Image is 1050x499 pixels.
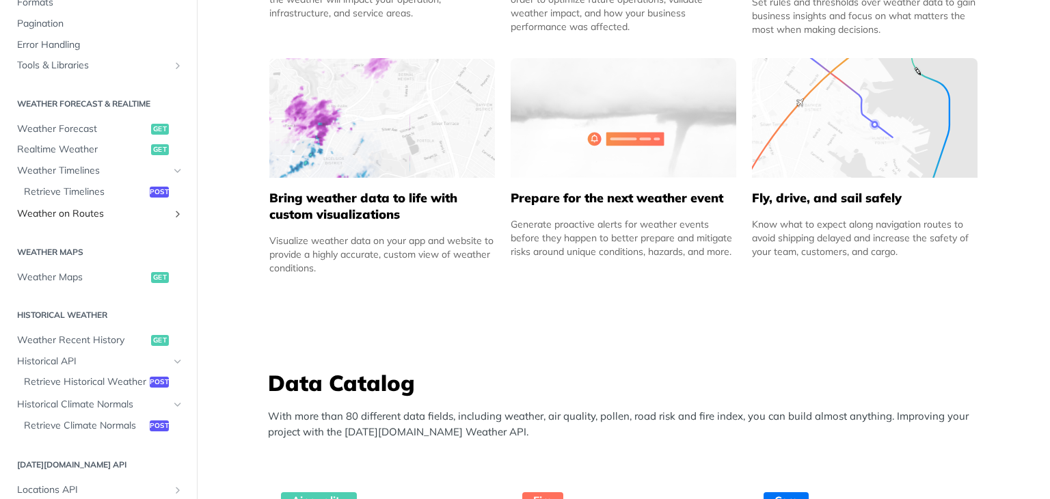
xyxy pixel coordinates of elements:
a: Historical Climate NormalsHide subpages for Historical Climate Normals [10,394,187,415]
span: Weather Recent History [17,334,148,347]
a: Tools & LibrariesShow subpages for Tools & Libraries [10,55,187,76]
a: Retrieve Timelinespost [17,182,187,202]
button: Hide subpages for Historical Climate Normals [172,399,183,410]
span: get [151,144,169,155]
h2: Weather Maps [10,246,187,258]
a: Weather TimelinesHide subpages for Weather Timelines [10,161,187,181]
h3: Data Catalog [268,368,986,398]
div: Visualize weather data on your app and website to provide a highly accurate, custom view of weath... [269,234,495,275]
span: Error Handling [17,38,183,52]
a: Retrieve Historical Weatherpost [17,372,187,392]
a: Weather Recent Historyget [10,330,187,351]
button: Hide subpages for Historical API [172,356,183,367]
a: Realtime Weatherget [10,139,187,160]
div: Generate proactive alerts for weather events before they happen to better prepare and mitigate ri... [511,217,736,258]
button: Show subpages for Locations API [172,485,183,496]
a: Historical APIHide subpages for Historical API [10,351,187,372]
a: Error Handling [10,35,187,55]
span: Locations API [17,483,169,497]
span: Historical API [17,355,169,368]
span: get [151,272,169,283]
span: Retrieve Timelines [24,185,146,199]
div: Know what to expect along navigation routes to avoid shipping delayed and increase the safety of ... [752,217,978,258]
h5: Fly, drive, and sail safely [752,190,978,206]
span: post [150,377,169,388]
span: get [151,124,169,135]
a: Weather Forecastget [10,119,187,139]
span: Realtime Weather [17,143,148,157]
span: Weather on Routes [17,207,169,221]
h2: [DATE][DOMAIN_NAME] API [10,459,187,471]
h5: Bring weather data to life with custom visualizations [269,190,495,223]
a: Weather on RoutesShow subpages for Weather on Routes [10,204,187,224]
img: 994b3d6-mask-group-32x.svg [752,58,978,178]
a: Pagination [10,14,187,34]
span: Retrieve Climate Normals [24,419,146,433]
span: Tools & Libraries [17,59,169,72]
span: post [150,187,169,198]
p: With more than 80 different data fields, including weather, air quality, pollen, road risk and fi... [268,409,986,440]
h5: Prepare for the next weather event [511,190,736,206]
span: Pagination [17,17,183,31]
h2: Historical Weather [10,309,187,321]
span: Historical Climate Normals [17,398,169,412]
button: Show subpages for Weather on Routes [172,208,183,219]
button: Show subpages for Tools & Libraries [172,60,183,71]
span: post [150,420,169,431]
img: 4463876-group-4982x.svg [269,58,495,178]
h2: Weather Forecast & realtime [10,98,187,110]
button: Hide subpages for Weather Timelines [172,165,183,176]
span: Weather Timelines [17,164,169,178]
a: Retrieve Climate Normalspost [17,416,187,436]
a: Weather Mapsget [10,267,187,288]
span: Weather Forecast [17,122,148,136]
img: 2c0a313-group-496-12x.svg [511,58,736,178]
span: Retrieve Historical Weather [24,375,146,389]
span: Weather Maps [17,271,148,284]
span: get [151,335,169,346]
